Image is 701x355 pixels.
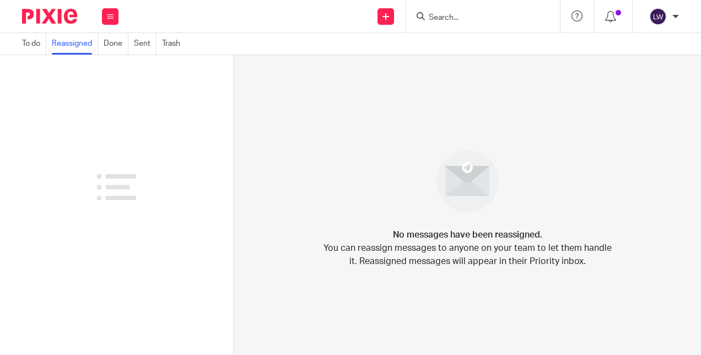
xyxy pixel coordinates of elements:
[393,228,542,241] h4: No messages have been reassigned.
[134,33,157,55] a: Sent
[22,33,46,55] a: To do
[321,241,613,268] p: You can reassign messages to anyone on your team to let them handle it. Reassigned messages will ...
[428,13,527,23] input: Search
[104,33,128,55] a: Done
[22,9,77,24] img: Pixie
[52,33,98,55] a: Reassigned
[649,8,667,25] img: svg%3E
[162,33,186,55] a: Trash
[429,143,506,219] img: image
